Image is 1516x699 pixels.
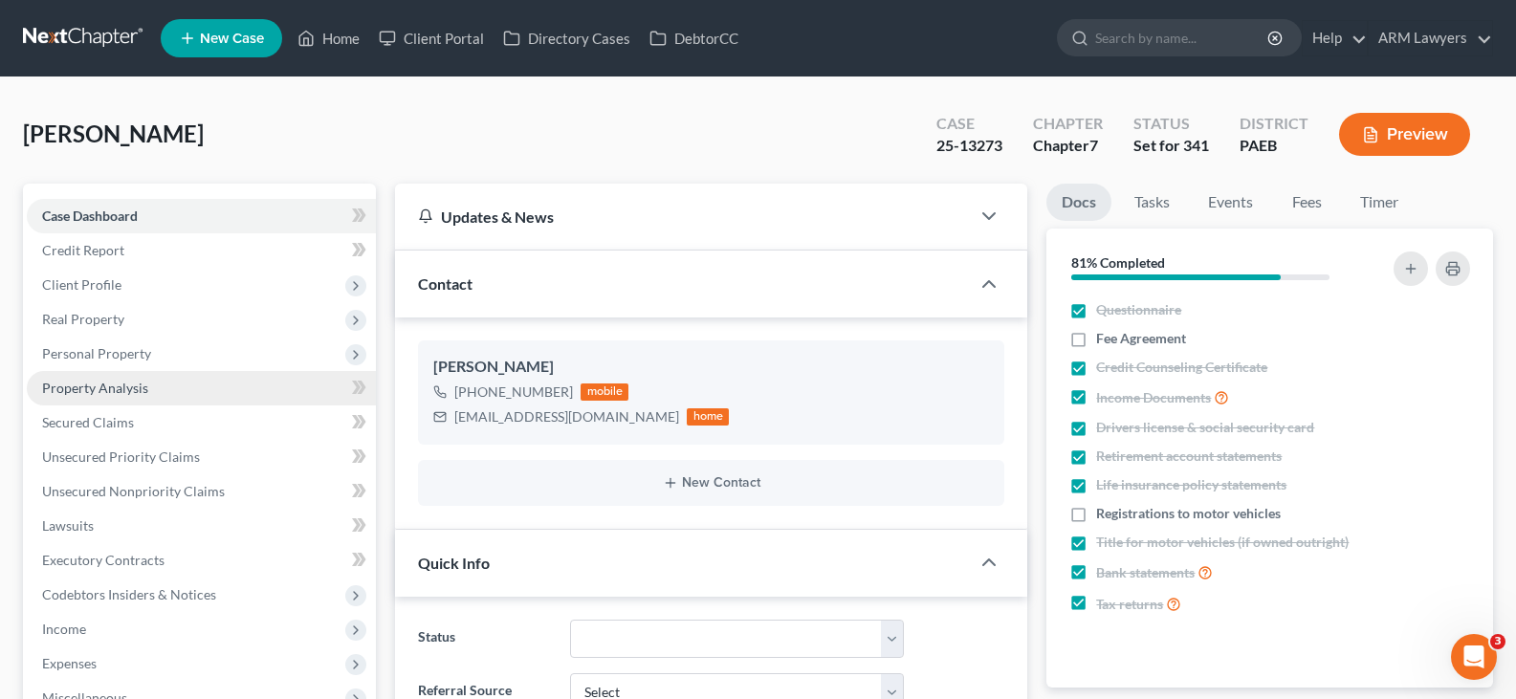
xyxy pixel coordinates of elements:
[42,345,151,361] span: Personal Property
[1046,184,1111,221] a: Docs
[42,483,225,499] span: Unsecured Nonpriority Claims
[1345,184,1414,221] a: Timer
[42,448,200,465] span: Unsecured Priority Claims
[1071,254,1165,271] strong: 81% Completed
[369,21,494,55] a: Client Portal
[687,408,729,426] div: home
[640,21,748,55] a: DebtorCC
[418,554,490,572] span: Quick Info
[1033,135,1103,157] div: Chapter
[27,474,376,509] a: Unsecured Nonpriority Claims
[42,414,134,430] span: Secured Claims
[1096,329,1186,348] span: Fee Agreement
[27,405,376,440] a: Secured Claims
[936,113,1002,135] div: Case
[1369,21,1492,55] a: ARM Lawyers
[27,543,376,578] a: Executory Contracts
[1095,20,1270,55] input: Search by name...
[42,586,216,602] span: Codebtors Insiders & Notices
[42,655,97,671] span: Expenses
[454,382,573,402] div: [PHONE_NUMBER]
[1276,184,1337,221] a: Fees
[1033,113,1103,135] div: Chapter
[418,274,472,293] span: Contact
[581,383,628,401] div: mobile
[42,517,94,534] span: Lawsuits
[42,242,124,258] span: Credit Report
[1096,475,1286,494] span: Life insurance policy statements
[27,233,376,268] a: Credit Report
[418,207,947,227] div: Updates & News
[433,475,989,491] button: New Contact
[1303,21,1367,55] a: Help
[1096,388,1211,407] span: Income Documents
[936,135,1002,157] div: 25-13273
[27,509,376,543] a: Lawsuits
[1490,634,1505,649] span: 3
[288,21,369,55] a: Home
[200,32,264,46] span: New Case
[42,276,121,293] span: Client Profile
[42,380,148,396] span: Property Analysis
[1451,634,1497,680] iframe: Intercom live chat
[23,120,204,147] span: [PERSON_NAME]
[42,208,138,224] span: Case Dashboard
[1240,135,1308,157] div: PAEB
[1096,447,1282,466] span: Retirement account statements
[1096,418,1314,437] span: Drivers license & social security card
[27,440,376,474] a: Unsecured Priority Claims
[1096,300,1181,319] span: Questionnaire
[408,620,560,658] label: Status
[42,621,86,637] span: Income
[1133,135,1209,157] div: Set for 341
[1193,184,1268,221] a: Events
[1096,504,1281,523] span: Registrations to motor vehicles
[42,552,165,568] span: Executory Contracts
[1096,533,1349,552] span: Title for motor vehicles (if owned outright)
[1096,595,1163,614] span: Tax returns
[433,356,989,379] div: [PERSON_NAME]
[1096,358,1267,377] span: Credit Counseling Certificate
[27,371,376,405] a: Property Analysis
[27,199,376,233] a: Case Dashboard
[1339,113,1470,156] button: Preview
[1119,184,1185,221] a: Tasks
[1089,136,1098,154] span: 7
[1133,113,1209,135] div: Status
[1096,563,1195,582] span: Bank statements
[1240,113,1308,135] div: District
[454,407,679,426] div: [EMAIL_ADDRESS][DOMAIN_NAME]
[494,21,640,55] a: Directory Cases
[42,311,124,327] span: Real Property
